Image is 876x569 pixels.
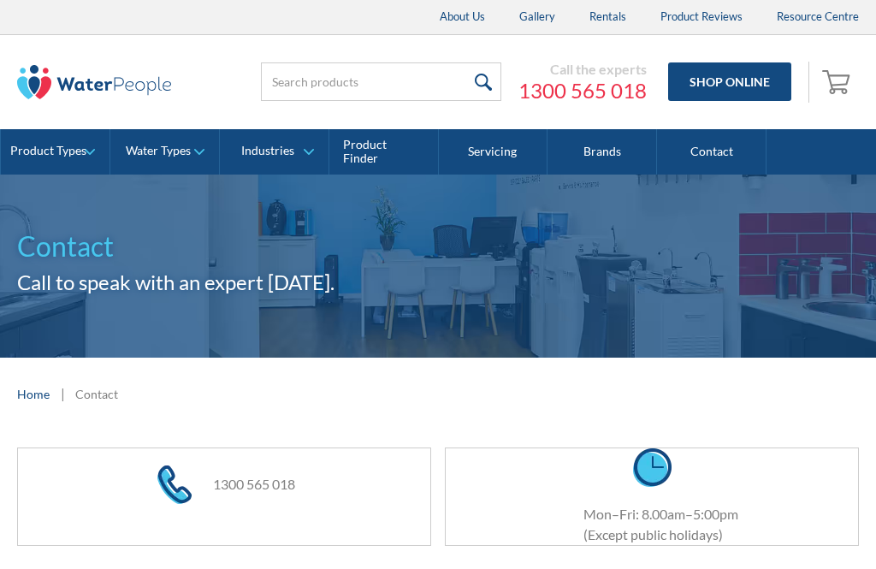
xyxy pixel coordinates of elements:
[668,62,791,101] a: Shop Online
[657,129,766,175] a: Contact
[58,383,67,404] div: |
[518,78,647,104] a: 1300 565 018
[17,267,859,298] h2: Call to speak with an expert [DATE].
[75,385,118,403] div: Contact
[566,504,738,545] div: Mon–Fri: 8.00am–5:00pm (Except public holidays)
[17,226,859,267] h1: Contact
[17,385,50,403] a: Home
[110,129,219,175] a: Water Types
[17,65,171,99] img: The Water People
[126,144,191,158] div: Water Types
[329,129,439,175] a: Product Finder
[213,476,295,492] a: 1300 565 018
[633,448,672,487] img: clock icon
[220,129,328,175] a: Industries
[547,129,657,175] a: Brands
[1,129,109,175] a: Product Types
[261,62,501,101] input: Search products
[10,144,86,158] div: Product Types
[439,129,548,175] a: Servicing
[241,144,294,158] div: Industries
[157,465,192,504] img: phone icon
[822,68,855,95] img: shopping cart
[518,61,647,78] div: Call the experts
[818,62,859,103] a: Open cart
